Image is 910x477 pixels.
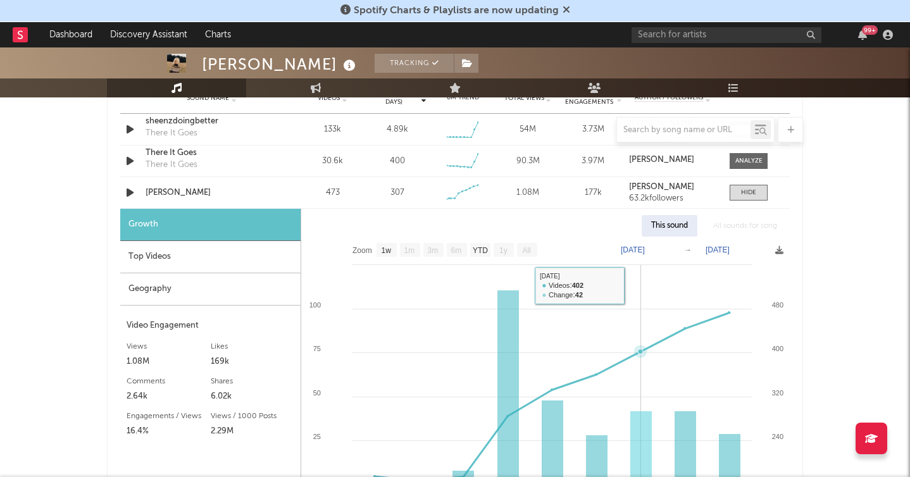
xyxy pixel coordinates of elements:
span: Videos (last 7 days) [368,90,420,106]
div: 2.64k [127,389,211,404]
div: Top Videos [120,241,301,273]
div: 90.3M [499,155,558,168]
text: 6m [451,246,462,255]
div: 2.29M [211,424,295,439]
strong: [PERSON_NAME] [629,156,694,164]
button: 99+ [858,30,867,40]
span: Dismiss [563,6,570,16]
text: 400 [772,345,783,352]
span: Total Engagements [564,90,615,106]
text: Zoom [352,246,372,255]
text: 320 [772,389,783,397]
div: 6.02k [211,389,295,404]
a: Discovery Assistant [101,22,196,47]
div: 177k [564,187,623,199]
a: [PERSON_NAME] [146,187,278,199]
text: [DATE] [706,245,730,254]
div: Geography [120,273,301,306]
text: 3m [428,246,439,255]
div: 99 + [862,25,878,35]
a: sheenzdoingbetter [146,115,278,128]
text: → [684,245,692,254]
div: All sounds for song [704,215,787,237]
text: 100 [309,301,321,309]
div: Likes [211,339,295,354]
div: Views / 1000 Posts [211,409,295,424]
span: Spotify Charts & Playlists are now updating [354,6,559,16]
div: Shares [211,374,295,389]
div: 169k [211,354,295,369]
text: 50 [313,389,321,397]
text: YTD [473,246,488,255]
text: 75 [313,345,321,352]
div: Comments [127,374,211,389]
text: 1y [499,246,508,255]
input: Search by song name or URL [617,125,751,135]
a: [PERSON_NAME] [629,183,717,192]
div: 63.2k followers [629,194,717,203]
div: 6M Trend [433,93,492,102]
a: Dashboard [41,22,101,47]
div: There It Goes [146,159,197,171]
text: 1m [404,246,415,255]
span: Videos [318,94,340,102]
div: [PERSON_NAME] [202,54,359,75]
text: 25 [313,433,321,440]
div: Video Engagement [127,318,294,333]
span: Author / Followers [635,94,703,102]
span: Sound Name [187,94,229,102]
div: 307 [390,187,404,199]
text: [DATE] [621,245,645,254]
div: 30.6k [303,155,362,168]
input: Search for artists [632,27,821,43]
a: Charts [196,22,240,47]
text: 240 [772,433,783,440]
button: Tracking [375,54,454,73]
div: 16.4% [127,424,211,439]
strong: [PERSON_NAME] [629,183,694,191]
div: 3.97M [564,155,623,168]
text: 480 [772,301,783,309]
div: 400 [390,155,405,168]
span: Total Views [504,94,544,102]
div: 473 [303,187,362,199]
a: [PERSON_NAME] [629,156,717,164]
text: 1w [382,246,392,255]
div: Engagements / Views [127,409,211,424]
div: Views [127,339,211,354]
div: Growth [120,209,301,241]
a: There It Goes [146,147,278,159]
text: All [522,246,530,255]
div: This sound [642,215,697,237]
div: 1.08M [127,354,211,369]
div: 1.08M [499,187,558,199]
